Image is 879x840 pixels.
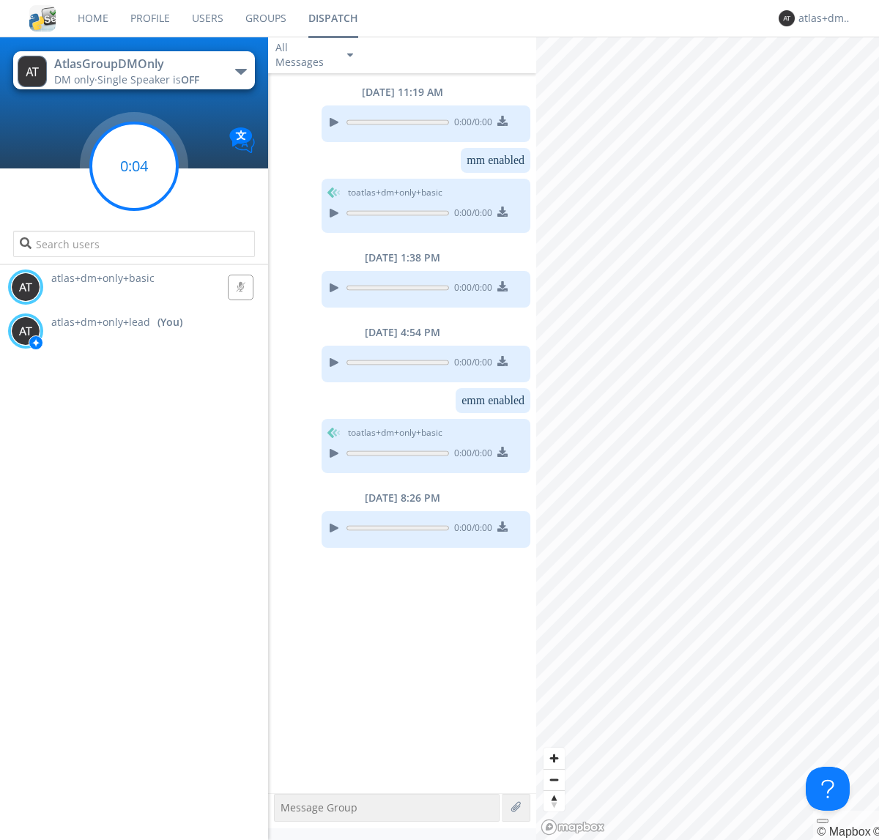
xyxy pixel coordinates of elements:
[13,231,254,257] input: Search users
[779,10,795,26] img: 373638.png
[497,356,508,366] img: download media button
[544,791,565,811] span: Reset bearing to north
[497,207,508,217] img: download media button
[11,316,40,346] img: 373638.png
[449,207,492,223] span: 0:00 / 0:00
[268,85,536,100] div: [DATE] 11:19 AM
[97,73,199,86] span: Single Speaker is
[268,250,536,265] div: [DATE] 1:38 PM
[348,426,442,439] span: to atlas+dm+only+basic
[347,53,353,57] img: caret-down-sm.svg
[11,272,40,302] img: 373638.png
[497,116,508,126] img: download media button
[544,748,565,769] button: Zoom in
[817,819,828,823] button: Toggle attribution
[817,825,870,838] a: Mapbox
[449,447,492,463] span: 0:00 / 0:00
[268,491,536,505] div: [DATE] 8:26 PM
[229,127,255,153] img: Translation enabled
[806,767,850,811] iframe: Toggle Customer Support
[449,116,492,132] span: 0:00 / 0:00
[541,819,605,836] a: Mapbox logo
[449,281,492,297] span: 0:00 / 0:00
[449,356,492,372] span: 0:00 / 0:00
[449,521,492,538] span: 0:00 / 0:00
[798,11,853,26] div: atlas+dm+only+lead
[51,271,155,285] span: atlas+dm+only+basic
[497,281,508,291] img: download media button
[497,447,508,457] img: download media button
[54,73,219,87] div: DM only ·
[497,521,508,532] img: download media button
[54,56,219,73] div: AtlasGroupDMOnly
[544,790,565,811] button: Reset bearing to north
[51,315,150,330] span: atlas+dm+only+lead
[268,325,536,340] div: [DATE] 4:54 PM
[461,394,524,407] dc-p: emm enabled
[157,315,182,330] div: (You)
[348,186,442,199] span: to atlas+dm+only+basic
[181,73,199,86] span: OFF
[544,769,565,790] button: Zoom out
[13,51,254,89] button: AtlasGroupDMOnlyDM only·Single Speaker isOFF
[275,40,334,70] div: All Messages
[467,154,524,167] dc-p: mm enabled
[29,5,56,31] img: cddb5a64eb264b2086981ab96f4c1ba7
[18,56,47,87] img: 373638.png
[544,770,565,790] span: Zoom out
